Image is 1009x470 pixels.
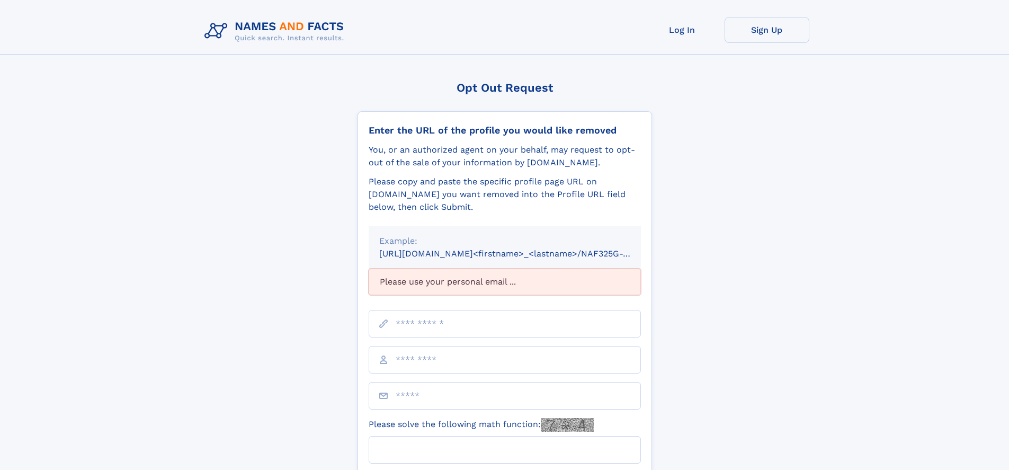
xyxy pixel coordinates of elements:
a: Log In [640,17,725,43]
div: Enter the URL of the profile you would like removed [369,125,641,136]
a: Sign Up [725,17,809,43]
div: Please use your personal email ... [369,269,641,295]
label: Please solve the following math function: [369,418,594,432]
div: Opt Out Request [358,81,652,94]
img: Logo Names and Facts [200,17,353,46]
small: [URL][DOMAIN_NAME]<firstname>_<lastname>/NAF325G-xxxxxxxx [379,249,661,259]
div: You, or an authorized agent on your behalf, may request to opt-out of the sale of your informatio... [369,144,641,169]
div: Example: [379,235,630,247]
div: Please copy and paste the specific profile page URL on [DOMAIN_NAME] you want removed into the Pr... [369,175,641,214]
